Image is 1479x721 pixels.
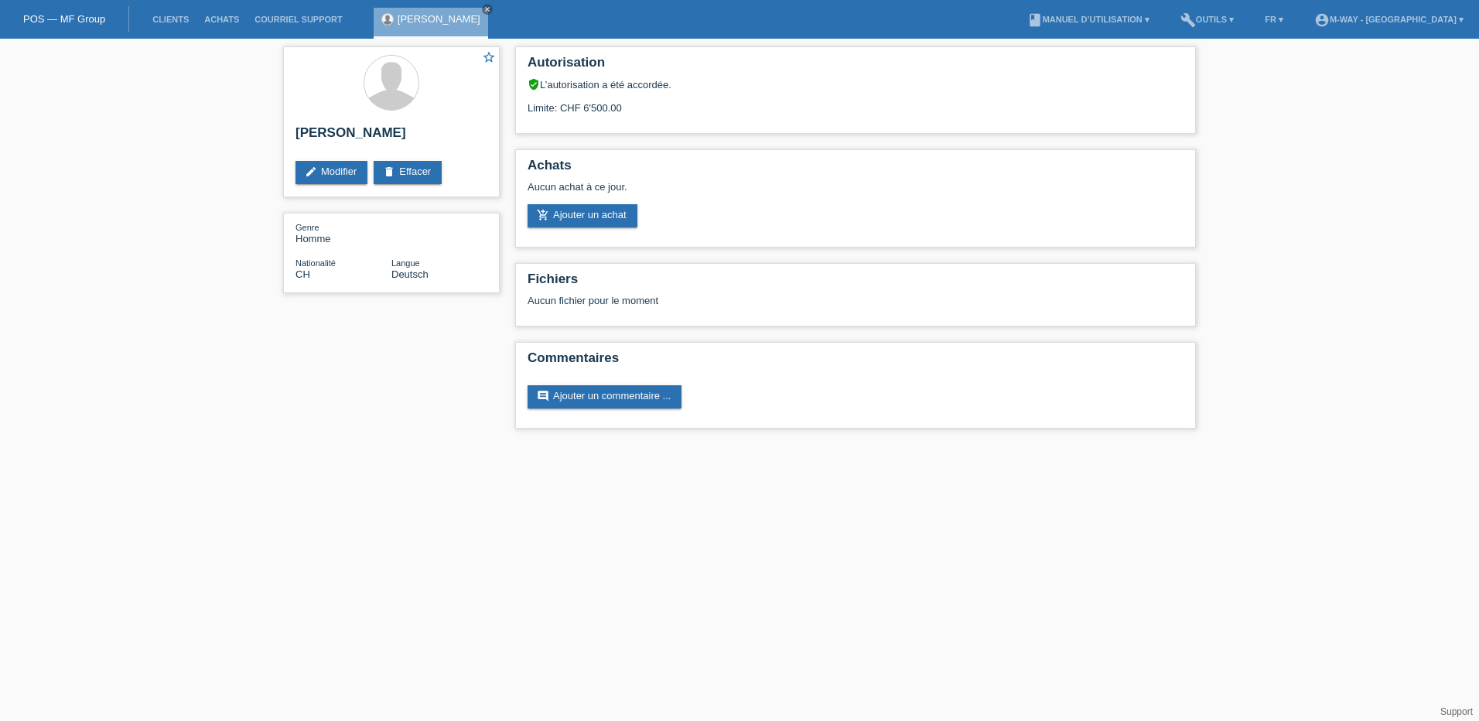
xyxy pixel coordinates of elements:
div: L’autorisation a été accordée. [528,78,1184,91]
i: close [483,5,491,13]
span: Nationalité [295,258,336,268]
a: Courriel Support [247,15,350,24]
i: comment [537,390,549,402]
h2: Fichiers [528,272,1184,295]
a: commentAjouter un commentaire ... [528,385,681,408]
a: deleteEffacer [374,161,442,184]
i: account_circle [1314,12,1330,28]
a: Clients [145,15,196,24]
i: delete [383,166,395,178]
div: Aucun achat à ce jour. [528,181,1184,204]
h2: Commentaires [528,350,1184,374]
i: build [1180,12,1196,28]
span: Deutsch [391,268,429,280]
i: verified_user [528,78,540,91]
a: star_border [482,50,496,67]
h2: [PERSON_NAME] [295,125,487,149]
a: [PERSON_NAME] [398,13,480,25]
a: account_circlem-way - [GEOGRAPHIC_DATA] ▾ [1307,15,1471,24]
a: buildOutils ▾ [1173,15,1242,24]
a: bookManuel d’utilisation ▾ [1020,15,1157,24]
a: Support [1440,706,1473,717]
span: Langue [391,258,420,268]
a: add_shopping_cartAjouter un achat [528,204,637,227]
i: add_shopping_cart [537,209,549,221]
a: Achats [196,15,247,24]
span: Genre [295,223,319,232]
div: Homme [295,221,391,244]
a: POS — MF Group [23,13,105,25]
div: Aucun fichier pour le moment [528,295,1000,306]
i: edit [305,166,317,178]
a: FR ▾ [1257,15,1291,24]
a: close [482,4,493,15]
span: Suisse [295,268,310,280]
h2: Achats [528,158,1184,181]
h2: Autorisation [528,55,1184,78]
a: editModifier [295,161,367,184]
i: book [1027,12,1043,28]
div: Limite: CHF 6'500.00 [528,91,1184,114]
i: star_border [482,50,496,64]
